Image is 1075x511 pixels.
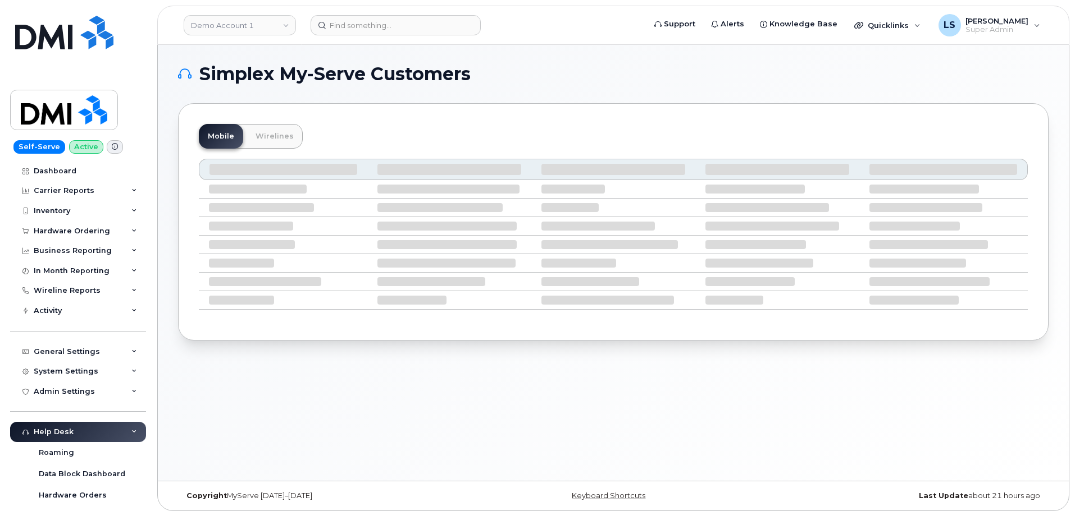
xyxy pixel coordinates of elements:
[247,124,303,149] a: Wirelines
[919,491,968,500] strong: Last Update
[199,66,471,82] span: Simplex My-Serve Customers
[758,491,1049,500] div: about 21 hours ago
[572,491,645,500] a: Keyboard Shortcuts
[186,491,227,500] strong: Copyright
[178,491,468,500] div: MyServe [DATE]–[DATE]
[199,124,243,149] a: Mobile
